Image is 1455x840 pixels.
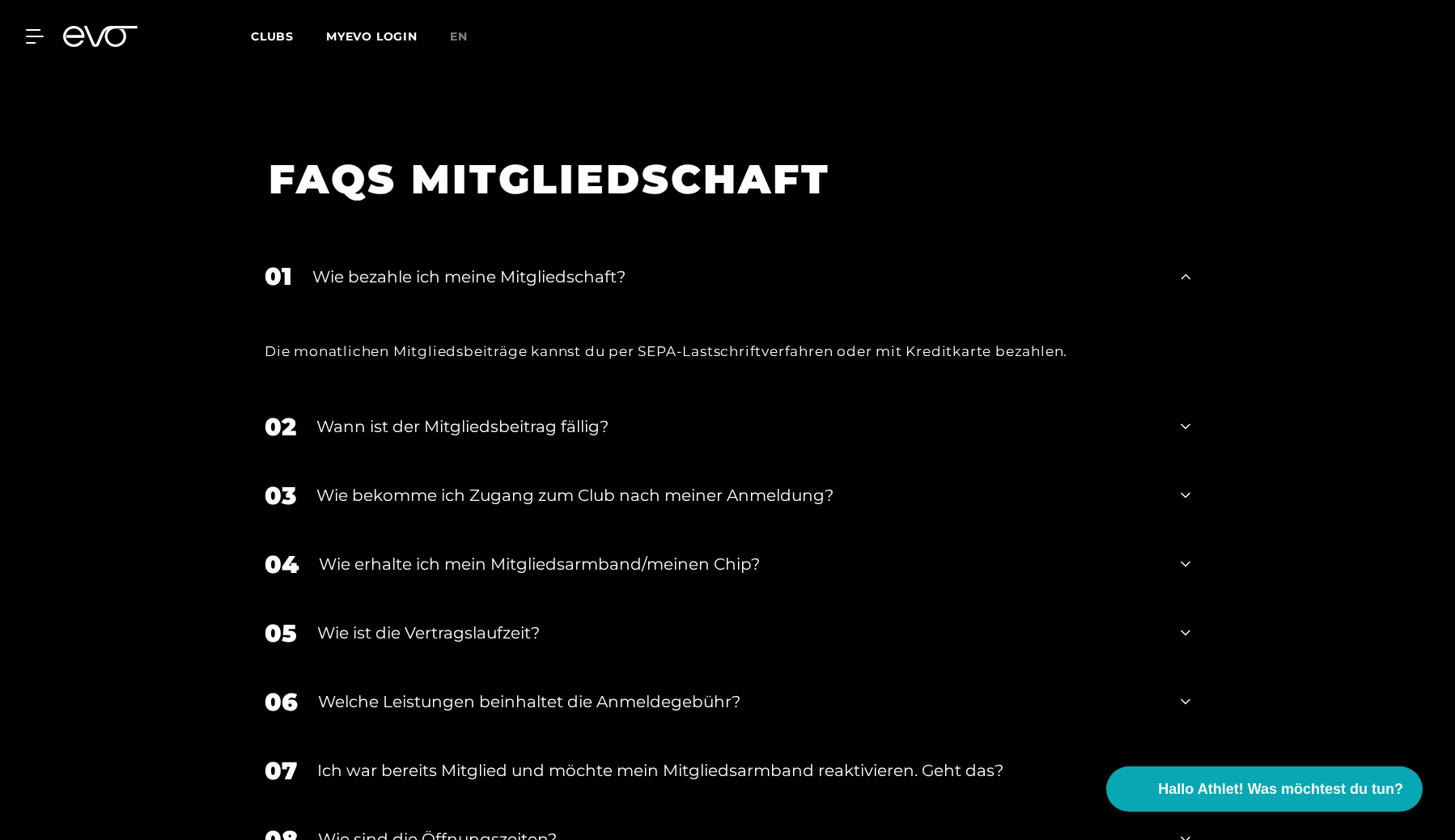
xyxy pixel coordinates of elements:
div: Wie erhalte ich mein Mitgliedsarmband/meinen Chip? [319,552,1160,576]
div: Wie bekomme ich Zugang zum Club nach meiner Anmeldung? [316,483,1160,507]
a: Clubs [251,28,326,44]
span: en [450,29,468,44]
div: 01 [265,258,292,295]
a: en [450,28,487,46]
button: Hallo Athlet! Was möchtest du tun? [1106,766,1423,812]
div: Wann ist der Mitgliedsbeitrag fällig? [316,414,1160,439]
div: 02 [265,409,296,445]
div: Ich war bereits Mitglied und möchte mein Mitgliedsarmband reaktivieren. Geht das? [317,758,1160,783]
div: Wie ist die Vertragslaufzeit? [317,621,1160,645]
div: 06 [265,684,298,720]
div: 05 [265,615,297,651]
div: Welche Leistungen beinhaltet die Anmeldegebühr? [318,689,1160,714]
span: Clubs [251,29,294,44]
div: 04 [265,546,299,583]
span: Hallo Athlet! Was möchtest du tun? [1158,778,1403,800]
div: 07 [265,753,297,789]
a: MYEVO LOGIN [326,29,418,44]
div: 03 [265,477,296,514]
h1: FAQS MITGLIEDSCHAFT [269,153,1166,206]
div: Wie bezahle ich meine Mitgliedschaft? [312,265,1160,289]
div: Die monatlichen Mitgliedsbeiträge kannst du per SEPA-Lastschriftverfahren oder mit Kreditkarte be... [265,338,1190,364]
